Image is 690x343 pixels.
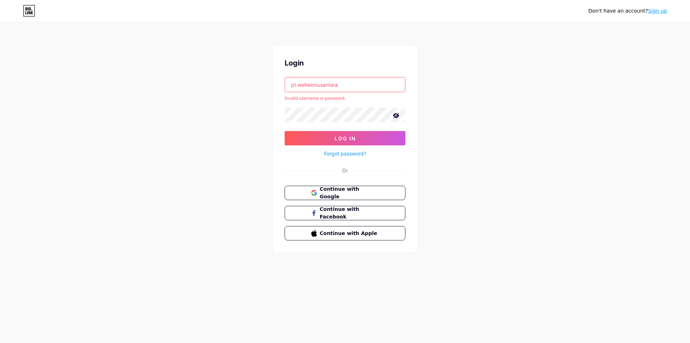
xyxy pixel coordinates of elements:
a: Forgot password? [324,150,366,157]
input: Username [285,77,405,92]
span: Log In [335,135,356,141]
span: Continue with Google [320,185,379,200]
a: Sign up [648,8,667,14]
div: Invalid username or password. [285,95,405,101]
button: Continue with Google [285,186,405,200]
span: Continue with Facebook [320,206,379,221]
span: Continue with Apple [320,230,379,237]
div: Don't have an account? [588,7,667,15]
button: Log In [285,131,405,145]
div: Login [285,58,405,68]
button: Continue with Apple [285,226,405,240]
div: Or [342,167,348,174]
button: Continue with Facebook [285,206,405,220]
